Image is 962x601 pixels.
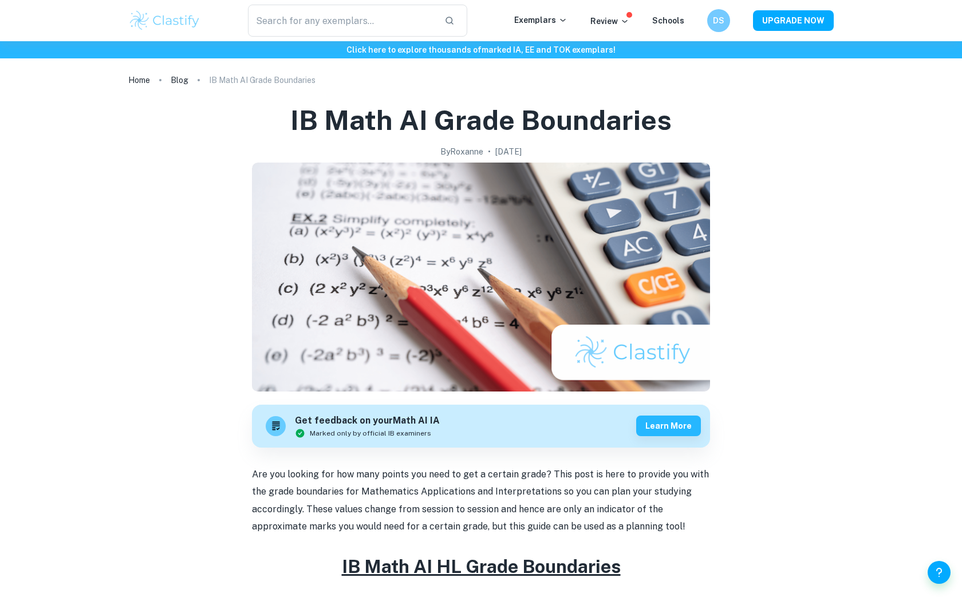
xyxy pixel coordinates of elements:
a: Get feedback on yourMath AI IAMarked only by official IB examinersLearn more [252,405,710,448]
button: Help and Feedback [928,561,951,584]
p: • [488,145,491,158]
button: Learn more [636,416,701,436]
span: Marked only by official IB examiners [310,428,431,438]
h2: By Roxanne [440,145,483,158]
input: Search for any exemplars... [248,5,435,37]
img: Clastify logo [128,9,201,32]
button: DS [707,9,730,32]
p: Exemplars [514,14,567,26]
h6: Click here to explore thousands of marked IA, EE and TOK exemplars ! [2,44,960,56]
a: Schools [652,16,684,25]
h6: Get feedback on your Math AI IA [295,414,440,428]
p: IB Math AI Grade Boundaries [209,74,316,86]
button: UPGRADE NOW [753,10,834,31]
a: Home [128,72,150,88]
h6: DS [712,14,726,27]
p: Review [590,15,629,27]
h2: [DATE] [495,145,522,158]
a: Blog [171,72,188,88]
u: IB Math AI HL Grade Boundaries [342,556,621,577]
p: Are you looking for how many points you need to get a certain grade? This post is here to provide... [252,466,710,536]
h1: IB Math AI Grade Boundaries [290,102,672,139]
img: IB Math AI Grade Boundaries cover image [252,163,710,392]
